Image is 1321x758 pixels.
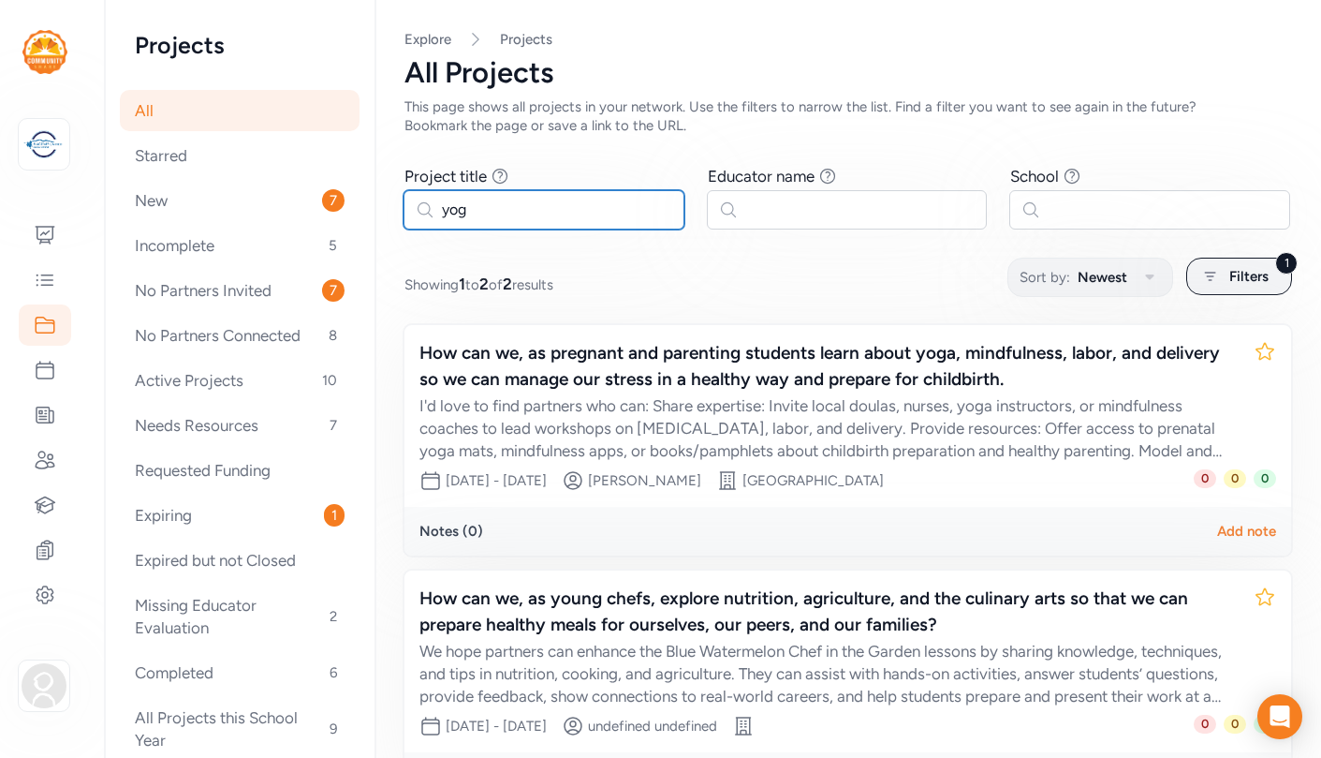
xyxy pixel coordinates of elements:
[120,135,360,176] div: Starred
[120,585,360,648] div: Missing Educator Evaluation
[708,165,815,187] div: Educator name
[120,270,360,311] div: No Partners Invited
[322,414,345,437] span: 7
[120,225,360,266] div: Incomplete
[324,504,345,527] span: 1
[120,90,360,131] div: All
[404,31,451,48] a: Explore
[1007,258,1173,297] button: Sort by:Newest
[321,324,345,347] span: 8
[120,495,360,536] div: Expiring
[120,180,360,221] div: New
[120,652,360,693] div: Completed
[322,279,345,302] span: 7
[22,30,67,74] img: logo
[322,605,345,628] span: 2
[500,30,552,49] a: Projects
[446,471,547,490] div: [DATE] - [DATE]
[446,717,547,736] div: [DATE] - [DATE]
[120,315,360,356] div: No Partners Connected
[404,165,487,187] div: Project title
[419,586,1239,638] div: How can we, as young chefs, explore nutrition, agriculture, and the culinary arts so that we can ...
[120,360,360,401] div: Active Projects
[1275,252,1298,275] div: 1
[1194,715,1216,734] span: 0
[120,450,360,491] div: Requested Funding
[1217,522,1276,541] div: Add note
[1229,265,1269,288] span: Filters
[1020,266,1070,289] span: Sort by:
[1010,165,1059,187] div: School
[120,540,360,581] div: Expired but not Closed
[588,717,717,736] div: undefined undefined
[1254,469,1276,488] span: 0
[1254,715,1276,734] span: 0
[1224,469,1246,488] span: 0
[322,718,345,740] span: 9
[1257,694,1302,739] div: Open Intercom Messenger
[1194,469,1216,488] span: 0
[321,234,345,257] span: 5
[419,522,483,541] div: Notes ( 0 )
[459,275,465,293] span: 1
[23,124,65,165] img: logo
[322,661,345,684] span: 6
[742,471,884,490] div: [GEOGRAPHIC_DATA]
[120,405,360,446] div: Needs Resources
[135,30,345,60] h2: Projects
[1224,715,1246,734] span: 0
[419,394,1239,462] div: I'd love to find partners who can: Share expertise: Invite local doulas, nurses, yoga instructors...
[503,275,512,293] span: 2
[322,189,345,212] span: 7
[479,275,489,293] span: 2
[404,97,1243,135] div: This page shows all projects in your network. Use the filters to narrow the list. Find a filter y...
[404,56,1291,90] div: All Projects
[419,340,1239,393] div: How can we, as pregnant and parenting students learn about yoga, mindfulness, labor, and delivery...
[588,471,701,490] div: [PERSON_NAME]
[1078,266,1127,289] span: Newest
[404,273,553,295] span: Showing to of results
[419,640,1239,707] div: We hope partners can enhance the Blue Watermelon Chef in the Garden lessons by sharing knowledge,...
[315,369,345,392] span: 10
[404,30,1291,49] nav: Breadcrumb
